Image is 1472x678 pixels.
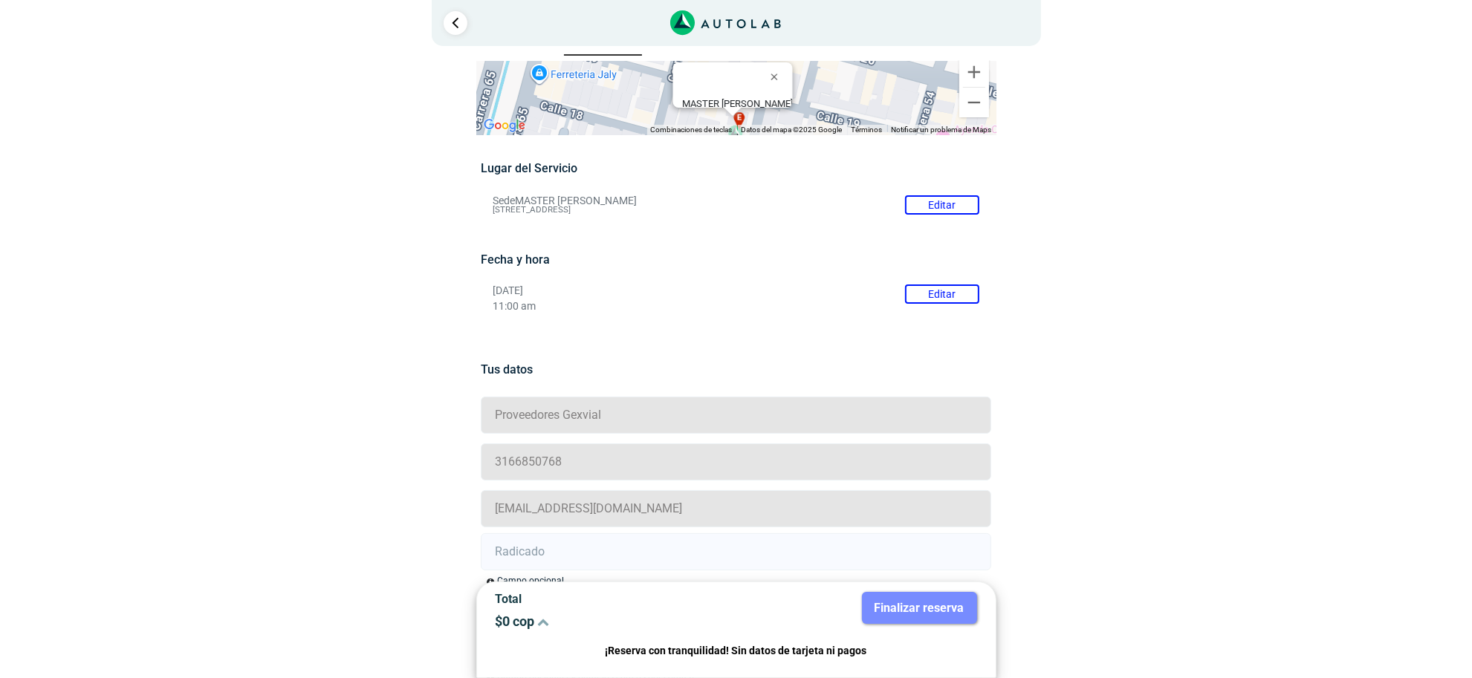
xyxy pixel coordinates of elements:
[496,592,725,606] p: Total
[444,11,467,35] a: Ir al paso anterior
[681,98,792,109] b: MASTER [PERSON_NAME]
[480,116,529,135] img: Google
[852,126,883,134] a: Términos (se abre en una nueva pestaña)
[959,57,989,87] button: Ampliar
[481,533,991,570] input: Radicado
[905,284,979,304] button: Editar
[493,284,979,297] p: [DATE]
[759,59,795,94] button: Cerrar
[742,126,843,134] span: Datos del mapa ©2025 Google
[481,252,991,267] h5: Fecha y hora
[862,592,977,624] button: Finalizar reserva
[496,613,725,629] p: $ 0 cop
[480,116,529,135] a: Abre esta zona en Google Maps (se abre en una nueva ventana)
[737,112,742,125] span: e
[481,397,991,434] input: Nombre y apellido
[481,490,991,527] input: Correo electrónico
[481,362,991,377] h5: Tus datos
[493,300,979,313] p: 11:00 am
[959,88,989,117] button: Reducir
[681,98,792,120] div: [STREET_ADDRESS]
[481,161,991,175] h5: Lugar del Servicio
[670,15,781,29] a: Link al sitio de autolab
[481,443,991,480] input: Celular
[496,642,977,659] p: ¡Reserva con tranquilidad! Sin datos de tarjeta ni pagos
[651,125,733,135] button: Combinaciones de teclas
[892,126,992,134] a: Notificar un problema de Maps
[497,574,564,587] div: Campo opcional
